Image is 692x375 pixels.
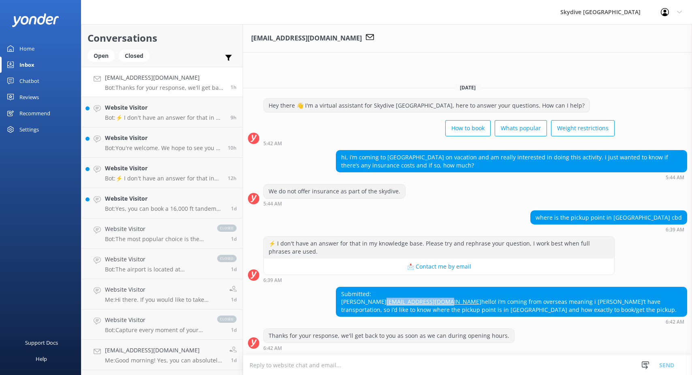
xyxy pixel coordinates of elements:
[12,13,59,27] img: yonder-white-logo.png
[105,235,209,243] p: Bot: The most popular choice is the 18,000ft skydive, which is the highest in the Southern Hemisp...
[119,51,154,60] a: Closed
[81,67,243,97] a: [EMAIL_ADDRESS][DOMAIN_NAME]Bot:Thanks for your response, we'll get back to you as soon as we can...
[228,144,237,151] span: 09:59pm 14-Aug-2025 (UTC +12:00) Pacific/Auckland
[263,140,615,146] div: 05:42am 15-Aug-2025 (UTC +12:00) Pacific/Auckland
[530,227,687,232] div: 06:39am 15-Aug-2025 (UTC +12:00) Pacific/Auckland
[105,73,224,82] h4: [EMAIL_ADDRESS][DOMAIN_NAME]
[264,329,514,343] div: Thanks for your response, we'll get back to you as soon as we can during opening hours.
[81,340,243,370] a: [EMAIL_ADDRESS][DOMAIN_NAME]Me:Good morning! Yes, you can absolutely accompany your child. The tr...
[666,175,684,180] strong: 5:44 AM
[217,225,237,232] span: closed
[231,296,237,303] span: 10:32am 13-Aug-2025 (UTC +12:00) Pacific/Auckland
[81,97,243,127] a: Website VisitorBot:⚡ I don't have an answer for that in my knowledge base. Please try and rephras...
[336,287,687,317] div: Submitted: [PERSON_NAME] hello! i’m coming from overseas meaning i [PERSON_NAME]’t have transport...
[81,158,243,188] a: Website VisitorBot:⚡ I don't have an answer for that in my knowledge base. Please try and rephras...
[88,51,119,60] a: Open
[263,141,282,146] strong: 5:42 AM
[105,326,209,334] p: Bot: Capture every moment of your skydive with personalized one-on-one videos and photos in high ...
[264,99,589,112] div: Hey there 👋 I'm a virtual assistant for Skydive [GEOGRAPHIC_DATA], here to answer your questions....
[19,89,39,105] div: Reviews
[105,114,224,121] p: Bot: ⚡ I don't have an answer for that in my knowledge base. Please try and rephrase your questio...
[264,258,614,275] button: 📩 Contact me by email
[231,84,237,91] span: 06:42am 15-Aug-2025 (UTC +12:00) Pacific/Auckland
[231,357,237,364] span: 08:38am 13-Aug-2025 (UTC +12:00) Pacific/Auckland
[81,218,243,249] a: Website VisitorBot:The most popular choice is the 18,000ft skydive, which is the highest in the S...
[105,205,225,212] p: Bot: Yes, you can book a 16,000 ft tandem skydive with optional free return transport from [GEOGR...
[105,144,222,152] p: Bot: You're welcome. We hope to see you at [GEOGRAPHIC_DATA] [GEOGRAPHIC_DATA] soon!
[105,357,223,364] p: Me: Good morning! Yes, you can absolutely accompany your child. The transport from [GEOGRAPHIC_DA...
[81,309,243,340] a: Website VisitorBot:Capture every moment of your skydive with personalized one-on-one videos and p...
[551,120,615,136] button: Weight restrictions
[251,33,362,44] h3: [EMAIL_ADDRESS][DOMAIN_NAME]
[336,150,687,172] div: hi, i’m coming to [GEOGRAPHIC_DATA] on vacation and am really interested in doing this activity. ...
[263,345,515,351] div: 06:42am 15-Aug-2025 (UTC +12:00) Pacific/Auckland
[25,335,58,351] div: Support Docs
[666,320,684,324] strong: 6:42 AM
[19,121,39,138] div: Settings
[105,103,224,112] h4: Website Visitor
[666,227,684,232] strong: 6:39 AM
[105,175,222,182] p: Bot: ⚡ I don't have an answer for that in my knowledge base. Please try and rephrase your questio...
[19,105,50,121] div: Recommend
[231,114,237,121] span: 10:37pm 14-Aug-2025 (UTC +12:00) Pacific/Auckland
[263,201,406,206] div: 05:44am 15-Aug-2025 (UTC +12:00) Pacific/Auckland
[231,326,237,333] span: 09:43am 13-Aug-2025 (UTC +12:00) Pacific/Auckland
[105,194,225,203] h4: Website Visitor
[19,57,34,73] div: Inbox
[231,266,237,273] span: 10:51am 13-Aug-2025 (UTC +12:00) Pacific/Auckland
[263,277,615,283] div: 06:39am 15-Aug-2025 (UTC +12:00) Pacific/Auckland
[105,346,223,355] h4: [EMAIL_ADDRESS][DOMAIN_NAME]
[105,255,209,264] h4: Website Visitor
[228,175,237,182] span: 07:56pm 14-Aug-2025 (UTC +12:00) Pacific/Auckland
[263,201,282,206] strong: 5:44 AM
[105,164,222,173] h4: Website Visitor
[105,296,223,303] p: Me: Hi there. If you would like to take advantage of our free transport option you will need to s...
[105,225,209,233] h4: Website Visitor
[264,184,405,198] div: We do not offer insurance as part of the skydive.
[119,50,150,62] div: Closed
[336,319,687,324] div: 06:42am 15-Aug-2025 (UTC +12:00) Pacific/Auckland
[231,235,237,242] span: 12:23pm 13-Aug-2025 (UTC +12:00) Pacific/Auckland
[336,174,687,180] div: 05:44am 15-Aug-2025 (UTC +12:00) Pacific/Auckland
[387,298,481,305] a: [EMAIL_ADDRESS][DOMAIN_NAME]
[231,205,237,212] span: 06:22pm 13-Aug-2025 (UTC +12:00) Pacific/Auckland
[19,73,39,89] div: Chatbot
[263,346,282,351] strong: 6:42 AM
[455,84,481,91] span: [DATE]
[217,316,237,323] span: closed
[88,30,237,46] h2: Conversations
[19,40,34,57] div: Home
[81,127,243,158] a: Website VisitorBot:You're welcome. We hope to see you at [GEOGRAPHIC_DATA] [GEOGRAPHIC_DATA] soon...
[81,279,243,309] a: Website VisitorMe:Hi there. If you would like to take advantage of our free transport option you ...
[105,285,223,294] h4: Website Visitor
[81,249,243,279] a: Website VisitorBot:The airport is located at [GEOGRAPHIC_DATA] ([GEOGRAPHIC_DATA]): [STREET_ADDRE...
[445,120,491,136] button: How to book
[105,316,209,324] h4: Website Visitor
[105,133,222,142] h4: Website Visitor
[105,266,209,273] p: Bot: The airport is located at [GEOGRAPHIC_DATA] ([GEOGRAPHIC_DATA]): [STREET_ADDRESS]. It's an e...
[88,50,115,62] div: Open
[495,120,547,136] button: Whats popular
[36,351,47,367] div: Help
[531,211,687,225] div: where is the pickup point in [GEOGRAPHIC_DATA] cbd
[263,278,282,283] strong: 6:39 AM
[264,237,614,258] div: ⚡ I don't have an answer for that in my knowledge base. Please try and rephrase your question, I ...
[81,188,243,218] a: Website VisitorBot:Yes, you can book a 16,000 ft tandem skydive with optional free return transpo...
[217,255,237,262] span: closed
[105,84,224,91] p: Bot: Thanks for your response, we'll get back to you as soon as we can during opening hours.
